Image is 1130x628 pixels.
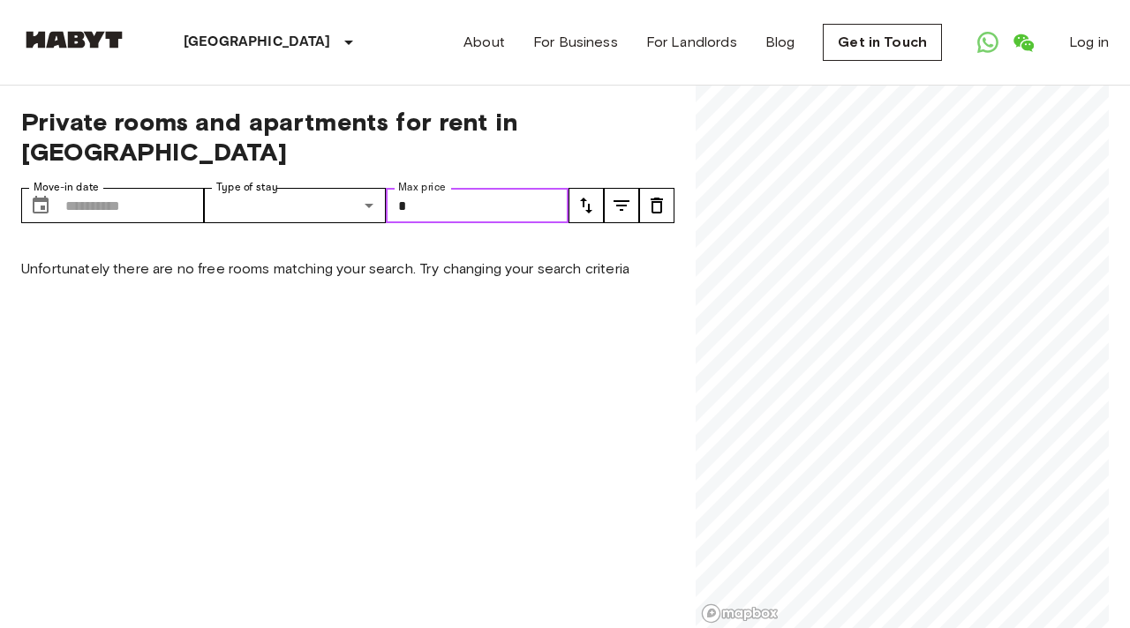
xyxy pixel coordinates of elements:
button: Choose date [23,188,58,223]
button: tune [639,188,674,223]
a: For Landlords [646,32,737,53]
a: For Business [533,32,618,53]
label: Max price [398,180,446,195]
a: Blog [765,32,795,53]
a: About [463,32,505,53]
label: Type of stay [216,180,278,195]
p: Unfortunately there are no free rooms matching your search. Try changing your search criteria [21,258,674,280]
a: Open WhatsApp [970,25,1006,60]
button: tune [569,188,604,223]
img: Habyt [21,31,127,49]
a: Get in Touch [823,24,942,61]
a: Open WeChat [1006,25,1041,60]
p: [GEOGRAPHIC_DATA] [184,32,331,53]
a: Log in [1069,32,1109,53]
button: tune [604,188,639,223]
label: Move-in date [34,180,99,195]
span: Private rooms and apartments for rent in [GEOGRAPHIC_DATA] [21,107,674,167]
a: Mapbox logo [701,603,779,624]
